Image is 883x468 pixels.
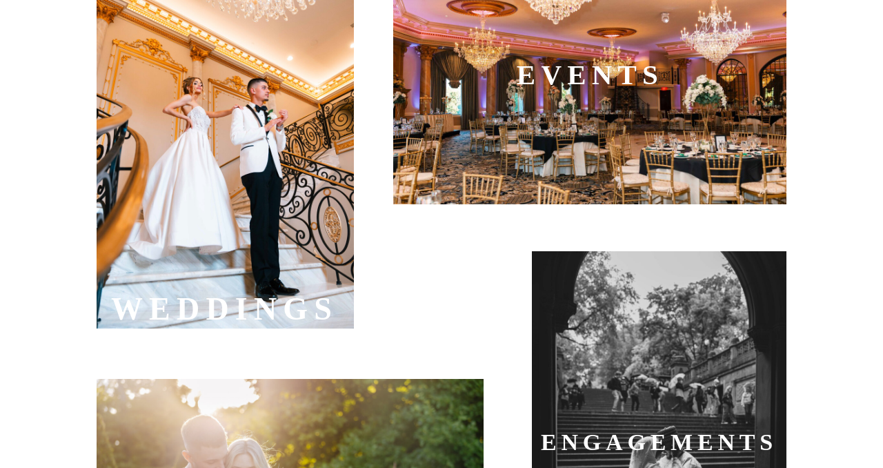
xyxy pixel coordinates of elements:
a: Engagements [535,424,783,465]
a: EVENTS [466,52,714,94]
b: Engagements [541,429,777,455]
b: EVENTS [517,59,664,90]
a: WEDDInGS [101,284,348,325]
b: WEDDInGS [111,291,338,326]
